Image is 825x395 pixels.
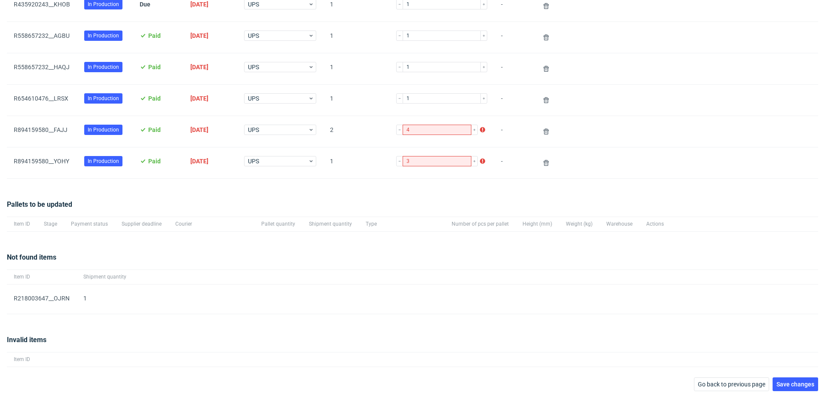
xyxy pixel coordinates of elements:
[148,64,161,70] span: Paid
[7,199,818,217] div: Pallets to be updated
[190,126,208,133] span: [DATE]
[330,1,382,11] span: 1
[330,64,382,74] span: 1
[88,95,119,102] span: In Production
[148,32,161,39] span: Paid
[14,95,68,102] a: R654610476__LRSX
[606,220,632,228] span: Warehouse
[14,220,30,228] span: Item ID
[14,356,30,363] span: Item ID
[501,158,527,168] span: -
[14,64,70,70] a: R558657232__HAQJ
[190,158,208,165] span: [DATE]
[646,220,664,228] span: Actions
[14,1,70,8] a: R435920243__KHOB
[83,273,126,281] span: Shipment quantity
[776,381,814,387] span: Save changes
[88,63,119,71] span: In Production
[148,158,161,165] span: Paid
[694,377,769,391] button: Go back to previous page
[148,126,161,133] span: Paid
[190,1,208,8] span: [DATE]
[88,126,119,134] span: In Production
[14,158,69,165] a: R894159580__YOHY
[175,220,247,228] span: Courier
[88,32,119,40] span: In Production
[330,32,382,43] span: 1
[7,335,818,352] div: Invalid items
[522,220,552,228] span: Height (mm)
[71,220,108,228] span: Payment status
[330,126,382,137] span: 2
[248,31,308,40] span: UPS
[7,252,818,269] div: Not found items
[190,32,208,39] span: [DATE]
[698,381,765,387] span: Go back to previous page
[83,295,126,302] span: 1
[190,64,208,70] span: [DATE]
[14,273,70,281] span: Item ID
[88,0,119,8] span: In Production
[501,32,527,43] span: -
[452,220,509,228] span: Number of pcs per pallet
[309,220,352,228] span: Shipment quantity
[248,126,308,134] span: UPS
[190,95,208,102] span: [DATE]
[366,220,438,228] span: Type
[148,95,161,102] span: Paid
[122,220,162,228] span: Supplier deadline
[88,157,119,165] span: In Production
[14,126,67,133] a: R894159580__FAJJ
[140,1,150,8] span: Due
[14,32,70,39] a: R558657232__AGBU
[44,220,57,228] span: Stage
[248,63,308,71] span: UPS
[773,377,818,391] button: Save changes
[330,158,382,168] span: 1
[501,95,527,105] span: -
[261,220,295,228] span: Pallet quantity
[248,94,308,103] span: UPS
[566,220,593,228] span: Weight (kg)
[14,295,70,302] span: R218003647__OJRN
[248,157,308,165] span: UPS
[501,1,527,11] span: -
[501,64,527,74] span: -
[330,95,382,105] span: 1
[501,126,527,137] span: -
